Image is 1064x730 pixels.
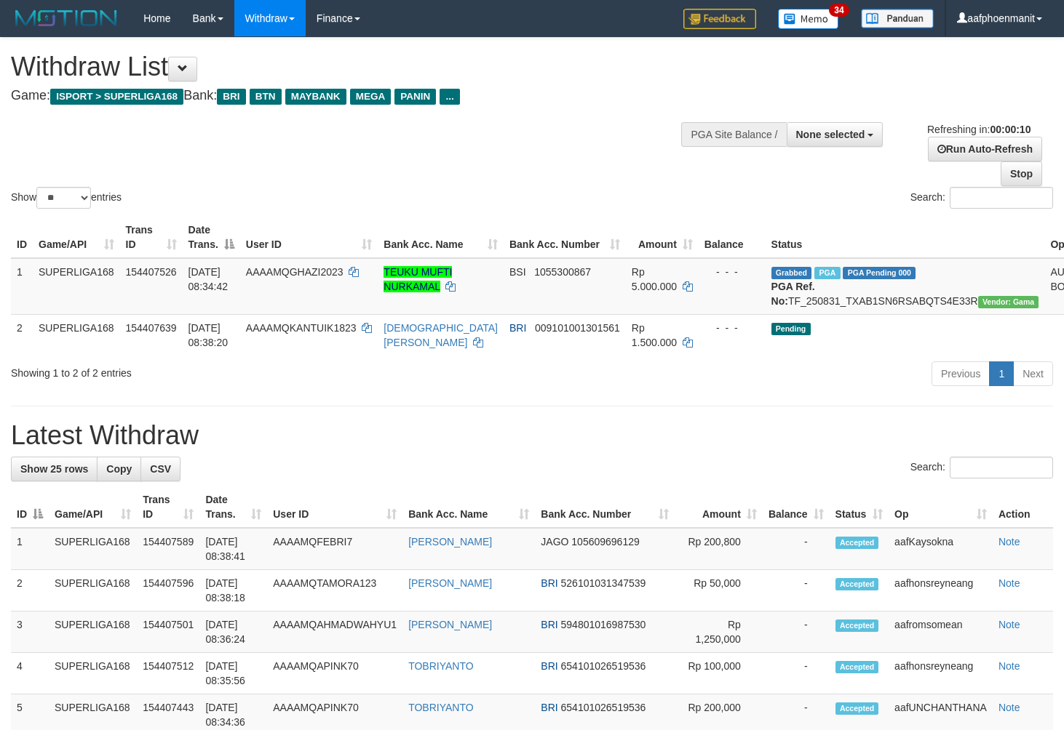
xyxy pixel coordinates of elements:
span: 34 [829,4,849,17]
span: Accepted [835,619,879,632]
td: - [763,653,830,694]
span: Accepted [835,537,879,549]
b: PGA Ref. No: [771,281,815,307]
a: Note [999,619,1020,630]
td: Rp 50,000 [675,570,763,611]
a: [PERSON_NAME] [408,536,492,547]
span: MAYBANK [285,89,346,105]
td: AAAAMQAHMADWAHYU1 [267,611,402,653]
td: SUPERLIGA168 [49,570,137,611]
span: BRI [541,619,557,630]
a: Previous [932,361,990,386]
span: AAAAMQGHAZI2023 [246,266,344,278]
td: 3 [11,611,49,653]
th: Amount: activate to sort column ascending [675,486,763,528]
td: - [763,611,830,653]
span: BTN [250,89,282,105]
span: CSV [150,463,171,475]
th: Status: activate to sort column ascending [830,486,889,528]
td: 1 [11,528,49,570]
span: BRI [541,577,557,589]
td: [DATE] 08:38:41 [199,528,267,570]
td: Rp 1,250,000 [675,611,763,653]
span: BRI [541,702,557,713]
div: Showing 1 to 2 of 2 entries [11,360,432,380]
a: [DEMOGRAPHIC_DATA][PERSON_NAME] [384,322,498,348]
td: aafromsomean [889,611,993,653]
img: panduan.png [861,9,934,28]
span: Accepted [835,661,879,673]
td: [DATE] 08:35:56 [199,653,267,694]
td: AAAAMQTAMORA123 [267,570,402,611]
th: Balance [699,217,766,258]
span: None selected [796,129,865,140]
span: [DATE] 08:34:42 [188,266,229,292]
span: Copy 654101026519536 to clipboard [561,702,646,713]
a: Note [999,577,1020,589]
label: Show entries [11,187,122,209]
span: BRI [217,89,245,105]
th: Game/API: activate to sort column ascending [49,486,137,528]
td: aafhonsreyneang [889,653,993,694]
th: Trans ID: activate to sort column ascending [137,486,199,528]
div: - - - [704,265,760,279]
td: [DATE] 08:36:24 [199,611,267,653]
a: Note [999,702,1020,713]
td: TF_250831_TXAB1SN6RSABQTS4E33R [766,258,1045,315]
label: Search: [910,457,1053,478]
td: 154407501 [137,611,199,653]
a: 1 [989,361,1014,386]
th: Date Trans.: activate to sort column descending [183,217,240,258]
a: TEUKU MUFTI NURKAMAL [384,266,452,292]
span: Copy 105609696129 to clipboard [571,536,639,547]
span: Marked by aafandaneth [814,267,840,279]
span: ... [440,89,459,105]
input: Search: [950,187,1053,209]
span: Pending [771,323,811,335]
span: PANIN [394,89,436,105]
span: Rp 5.000.000 [632,266,677,292]
span: Copy 526101031347539 to clipboard [561,577,646,589]
th: User ID: activate to sort column ascending [267,486,402,528]
a: [PERSON_NAME] [408,577,492,589]
span: Copy 009101001301561 to clipboard [535,322,620,334]
th: Status [766,217,1045,258]
td: SUPERLIGA168 [33,314,120,356]
span: Rp 1.500.000 [632,322,677,348]
span: BRI [509,322,526,334]
span: Copy [106,463,132,475]
a: TOBRIYANTO [408,702,473,713]
span: MEGA [350,89,392,105]
th: Trans ID: activate to sort column ascending [120,217,183,258]
span: AAAAMQKANTUIK1823 [246,322,357,334]
td: aafKaysokna [889,528,993,570]
a: Note [999,536,1020,547]
td: - [763,570,830,611]
span: ISPORT > SUPERLIGA168 [50,89,183,105]
th: Bank Acc. Number: activate to sort column ascending [504,217,626,258]
span: [DATE] 08:38:20 [188,322,229,348]
th: Amount: activate to sort column ascending [626,217,699,258]
input: Search: [950,457,1053,478]
img: Feedback.jpg [683,9,756,29]
td: - [763,528,830,570]
span: Accepted [835,578,879,590]
td: 154407596 [137,570,199,611]
td: Rp 200,800 [675,528,763,570]
span: Copy 654101026519536 to clipboard [561,660,646,672]
span: Show 25 rows [20,463,88,475]
div: PGA Site Balance / [681,122,786,147]
td: 2 [11,314,33,356]
th: ID: activate to sort column descending [11,486,49,528]
label: Search: [910,187,1053,209]
span: BRI [541,660,557,672]
a: TOBRIYANTO [408,660,473,672]
td: SUPERLIGA168 [49,528,137,570]
th: Bank Acc. Name: activate to sort column ascending [402,486,535,528]
a: Show 25 rows [11,457,98,481]
span: Accepted [835,702,879,715]
span: JAGO [541,536,568,547]
td: SUPERLIGA168 [49,611,137,653]
th: ID [11,217,33,258]
a: Note [999,660,1020,672]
